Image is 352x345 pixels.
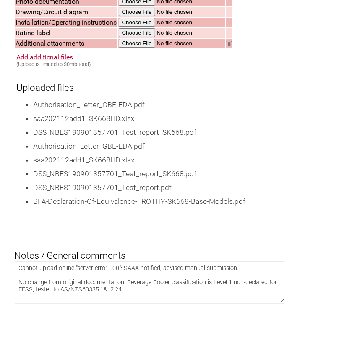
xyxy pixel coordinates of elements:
td: Additional attachments [15,39,117,48]
li: Authorisation_Letter_GBE-EDA.pdf [33,141,338,152]
td: Drawing/Circuit diagram [15,7,117,17]
td: Rating label [15,28,117,38]
textarea: Cannot upload online "server error 500": SAAA notified, advised manual submission. No change from... [15,261,284,304]
li: DSS_NBES190901357701_Test_report.pdf [33,183,338,193]
a: Add additional files [16,53,73,61]
li: saa202112add1_SK668HD.xlsx [33,155,338,165]
li: saa202112add1_SK668HD.xlsx [33,113,338,124]
li: BFA-Declaration-Of-Equivalence-FROTHY-SK668-Base-Models.pdf [33,196,338,207]
td: Installation/Operating instructions [15,18,117,27]
li: Authorisation_Letter_GBE-EDA.pdf [33,100,338,110]
small: (Upload is limited to 30mb total) [16,61,91,67]
h3: Uploaded files [16,74,338,93]
li: DSS_NBES190901357701_Test_report_SK668.pdf [33,169,338,179]
img: Remove [227,41,232,46]
li: DSS_NBES190901357701_Test_report_SK668.pdf [33,127,338,138]
h3: Notes / General comments [14,236,338,261]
